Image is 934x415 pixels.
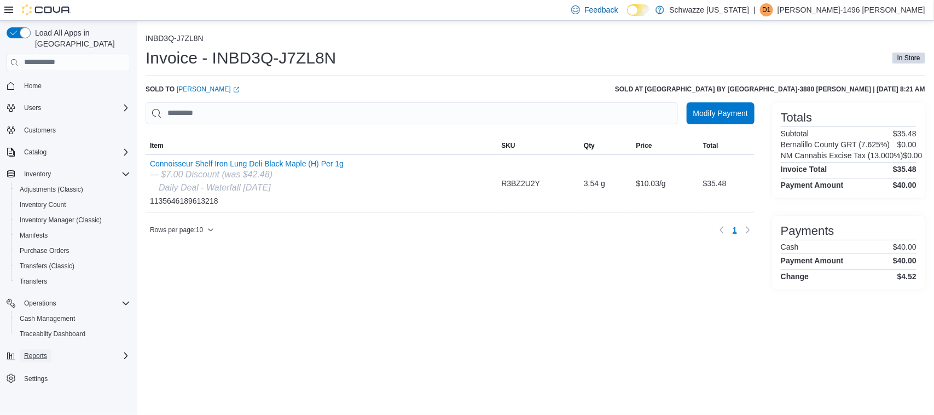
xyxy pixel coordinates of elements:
button: Qty [579,137,631,154]
span: Reports [24,351,47,360]
a: Purchase Orders [15,244,74,257]
a: Inventory Count [15,198,71,211]
button: Catalog [2,145,135,160]
button: Customers [2,122,135,138]
div: 3.54 g [579,172,631,194]
button: Page 1 of 1 [728,221,741,239]
button: Catalog [20,146,51,159]
div: $35.48 [699,172,755,194]
span: Customers [24,126,56,135]
a: Settings [20,372,52,385]
span: R3BZ2U2Y [501,177,540,190]
span: Transfers [20,277,47,286]
h3: Totals [781,111,812,124]
span: Inventory [20,168,130,181]
span: In Store [897,53,920,63]
span: Catalog [20,146,130,159]
span: In Store [892,53,925,64]
span: Load All Apps in [GEOGRAPHIC_DATA] [31,27,130,49]
p: $0.00 [897,140,916,149]
p: Schwazze [US_STATE] [670,3,750,16]
ul: Pagination for table: MemoryTable from EuiInMemoryTable [728,221,741,239]
button: Transfers [11,274,135,289]
span: Purchase Orders [20,246,69,255]
span: Price [636,141,652,150]
button: INBD3Q-J7ZL8N [146,34,204,43]
span: Inventory Manager (Classic) [15,214,130,227]
div: 1135646189613218 [150,159,344,207]
span: Users [24,103,41,112]
p: $40.00 [893,243,916,251]
span: Reports [20,349,130,362]
span: Inventory Count [15,198,130,211]
button: Previous page [715,223,728,237]
span: 1 [733,224,737,235]
nav: An example of EuiBreadcrumbs [146,34,925,45]
button: Inventory [20,168,55,181]
a: Adjustments (Classic) [15,183,88,196]
button: Inventory Manager (Classic) [11,212,135,228]
span: Adjustments (Classic) [15,183,130,196]
span: Manifests [15,229,130,242]
button: Users [2,100,135,116]
span: Modify Payment [693,108,748,119]
span: Qty [584,141,595,150]
span: Users [20,101,130,114]
span: Home [24,82,42,90]
span: Traceabilty Dashboard [20,330,85,338]
span: Cash Management [20,314,75,323]
span: Feedback [584,4,618,15]
a: Home [20,79,46,93]
span: Home [20,79,130,93]
i: Daily Deal - Waterfall [DATE] [159,183,271,192]
div: Danny-1496 Moreno [760,3,773,16]
button: Next page [741,223,755,237]
button: Inventory Count [11,197,135,212]
span: Customers [20,123,130,137]
button: Settings [2,370,135,386]
input: This is a search bar. As you type, the results lower in the page will automatically filter. [146,102,678,124]
button: Transfers (Classic) [11,258,135,274]
span: Rows per page : 10 [150,226,203,234]
span: Item [150,141,164,150]
h4: Payment Amount [781,256,844,265]
img: Cova [22,4,71,15]
svg: External link [233,87,240,93]
a: [PERSON_NAME]External link [177,85,240,94]
span: SKU [501,141,515,150]
h6: Cash [781,243,799,251]
button: Home [2,78,135,94]
h4: Change [781,272,809,281]
button: Rows per page:10 [146,223,218,237]
span: Inventory Count [20,200,66,209]
span: Transfers (Classic) [20,262,74,270]
span: Transfers [15,275,130,288]
button: SKU [497,137,579,154]
button: Total [699,137,755,154]
h6: Bernalillo County GRT (7.625%) [781,140,890,149]
p: | [753,3,756,16]
h1: Invoice - INBD3Q-J7ZL8N [146,47,336,69]
div: $10.03/g [631,172,698,194]
h3: Payments [781,224,834,238]
a: Cash Management [15,312,79,325]
a: Transfers (Classic) [15,260,79,273]
span: Settings [20,371,130,385]
h6: Sold at [GEOGRAPHIC_DATA] by [GEOGRAPHIC_DATA]-3880 [PERSON_NAME] | [DATE] 8:21 AM [615,85,925,94]
h6: Subtotal [781,129,809,138]
h4: $4.52 [897,272,916,281]
div: — $7.00 Discount (was $42.48) [150,168,344,181]
a: Customers [20,124,60,137]
h4: $40.00 [893,256,916,265]
span: Purchase Orders [15,244,130,257]
span: Manifests [20,231,48,240]
button: Price [631,137,698,154]
button: Item [146,137,497,154]
span: Operations [24,299,56,308]
button: Operations [2,296,135,311]
nav: Complex example [7,73,130,415]
button: Inventory [2,166,135,182]
button: Reports [2,348,135,364]
span: Catalog [24,148,47,157]
h4: Payment Amount [781,181,844,189]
